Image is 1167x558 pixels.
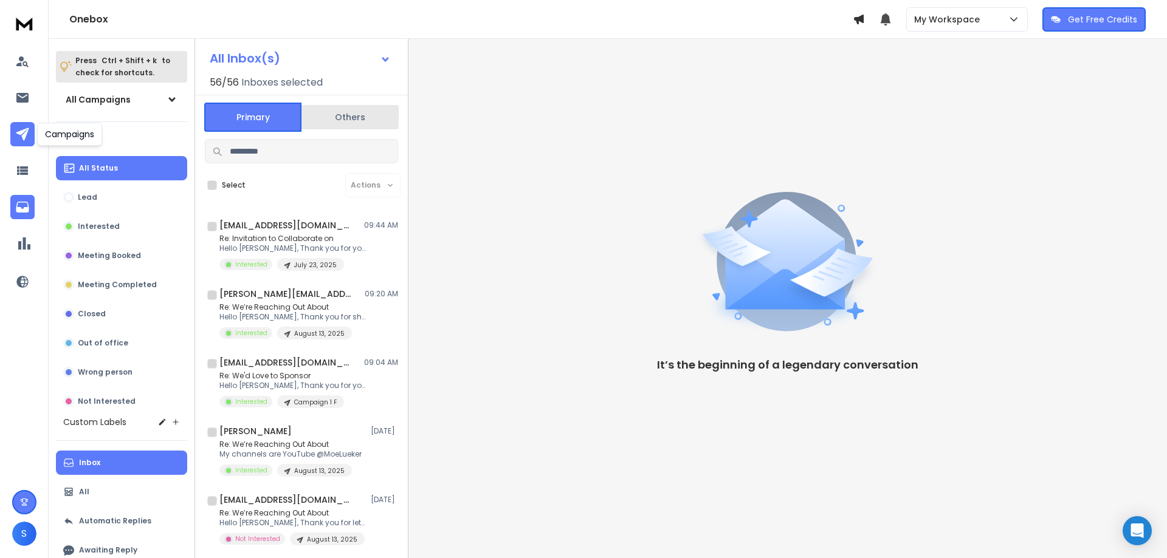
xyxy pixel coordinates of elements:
[235,260,267,269] p: Interested
[219,234,365,243] p: Re: Invitation to Collaborate on
[78,309,106,319] p: Closed
[79,516,151,526] p: Automatic Replies
[37,123,102,146] div: Campaigns
[219,219,353,231] h1: [EMAIL_ADDRESS][DOMAIN_NAME]
[56,156,187,180] button: All Status
[56,389,187,413] button: Not Interested
[56,273,187,297] button: Meeting Completed
[56,331,187,355] button: Out of office
[12,522,36,546] button: S
[219,356,353,369] h1: [EMAIL_ADDRESS][DOMAIN_NAME]
[235,397,267,406] p: Interested
[75,55,170,79] p: Press to check for shortcuts.
[219,302,365,312] p: Re: We’re Reaching Out About
[78,396,136,406] p: Not Interested
[56,185,187,209] button: Lead
[210,52,280,64] h1: All Inbox(s)
[371,426,398,436] p: [DATE]
[219,371,365,381] p: Re: We'd Love to Sponsor
[1042,7,1146,32] button: Get Free Credits
[78,338,128,348] p: Out of office
[364,358,398,367] p: 09:04 AM
[56,243,187,268] button: Meeting Booked
[294,466,345,475] p: August 13, 2025
[235,328,267,338] p: Interested
[63,416,126,428] h3: Custom Labels
[1068,13,1137,26] p: Get Free Credits
[79,545,137,555] p: Awaiting Reply
[241,75,323,90] h3: Inboxes selected
[235,534,280,543] p: Not Interested
[219,243,365,253] p: Hello [PERSON_NAME], Thank you for your interest
[657,356,918,373] p: It’s the beginning of a legendary conversation
[210,75,239,90] span: 56 / 56
[200,46,401,70] button: All Inbox(s)
[301,104,399,131] button: Others
[219,381,365,390] p: Hello [PERSON_NAME], Thank you for your
[365,289,398,299] p: 09:20 AM
[56,360,187,384] button: Wrong person
[56,87,187,112] button: All Campaigns
[78,367,133,377] p: Wrong person
[364,220,398,230] p: 09:44 AM
[79,458,100,468] p: Inbox
[56,302,187,326] button: Closed
[56,214,187,239] button: Interested
[219,494,353,506] h1: [EMAIL_ADDRESS][DOMAIN_NAME]
[222,180,246,190] label: Select
[219,425,292,437] h1: [PERSON_NAME]
[294,398,337,407] p: Campaign 1 F
[914,13,985,26] p: My Workspace
[307,535,357,544] p: August 13, 2025
[219,449,362,459] p: My channels are YouTube @MoeLueker
[56,451,187,475] button: Inbox
[79,487,89,497] p: All
[78,280,157,290] p: Meeting Completed
[79,163,118,173] p: All Status
[219,508,365,518] p: Re: We’re Reaching Out About
[12,12,36,35] img: logo
[66,94,131,106] h1: All Campaigns
[56,132,187,149] h3: Filters
[69,12,853,27] h1: Onebox
[235,466,267,475] p: Interested
[294,260,337,270] p: July 23, 2025
[219,312,365,322] p: Hello [PERSON_NAME], Thank you for sharing
[56,509,187,533] button: Automatic Replies
[78,251,141,260] p: Meeting Booked
[56,480,187,504] button: All
[78,222,120,231] p: Interested
[78,192,97,202] p: Lead
[1123,516,1152,545] div: Open Intercom Messenger
[294,329,345,338] p: August 13, 2025
[100,53,159,67] span: Ctrl + Shift + k
[219,518,365,528] p: Hello [PERSON_NAME], Thank you for letting
[219,288,353,300] h1: [PERSON_NAME][EMAIL_ADDRESS][DOMAIN_NAME] +1
[219,440,362,449] p: Re: We’re Reaching Out About
[204,103,301,132] button: Primary
[371,495,398,505] p: [DATE]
